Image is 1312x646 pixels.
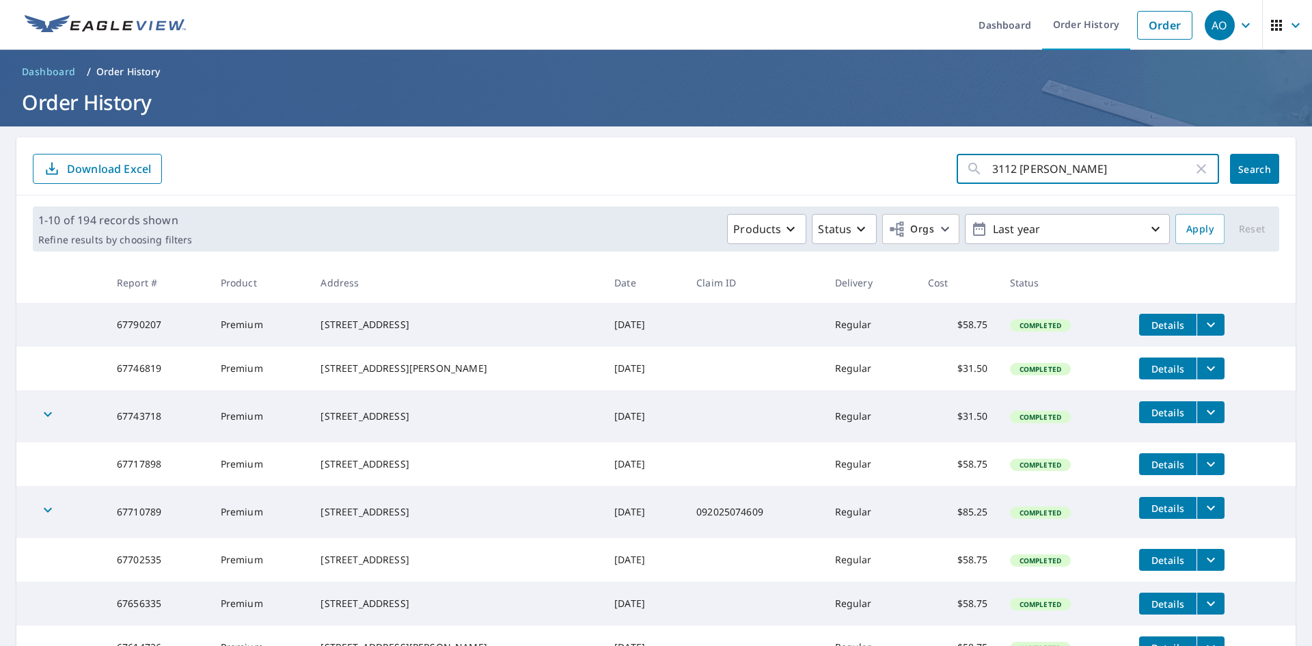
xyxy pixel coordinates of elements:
[917,582,999,625] td: $58.75
[210,582,310,625] td: Premium
[1147,554,1188,567] span: Details
[1175,214,1225,244] button: Apply
[1197,314,1225,336] button: filesDropdownBtn-67790207
[824,538,917,582] td: Regular
[917,538,999,582] td: $58.75
[1139,314,1197,336] button: detailsBtn-67790207
[917,347,999,390] td: $31.50
[824,582,917,625] td: Regular
[824,390,917,442] td: Regular
[999,263,1128,303] th: Status
[106,390,210,442] td: 67743718
[1139,593,1197,615] button: detailsBtn-67656335
[1011,364,1069,374] span: Completed
[824,442,917,486] td: Regular
[603,486,685,538] td: [DATE]
[1137,11,1192,40] a: Order
[106,303,210,347] td: 67790207
[1197,549,1225,571] button: filesDropdownBtn-67702535
[1011,508,1069,517] span: Completed
[210,303,310,347] td: Premium
[1011,412,1069,422] span: Completed
[310,263,603,303] th: Address
[1011,321,1069,330] span: Completed
[917,486,999,538] td: $85.25
[1197,358,1225,379] button: filesDropdownBtn-67746819
[1147,502,1188,515] span: Details
[1197,593,1225,615] button: filesDropdownBtn-67656335
[320,597,592,610] div: [STREET_ADDRESS]
[67,161,151,176] p: Download Excel
[96,65,161,79] p: Order History
[603,582,685,625] td: [DATE]
[685,486,824,538] td: 092025074609
[685,263,824,303] th: Claim ID
[1197,497,1225,519] button: filesDropdownBtn-67710789
[320,362,592,375] div: [STREET_ADDRESS][PERSON_NAME]
[1147,406,1188,419] span: Details
[818,221,851,237] p: Status
[16,88,1296,116] h1: Order History
[16,61,1296,83] nav: breadcrumb
[1147,458,1188,471] span: Details
[888,221,934,238] span: Orgs
[210,263,310,303] th: Product
[16,61,81,83] a: Dashboard
[33,154,162,184] button: Download Excel
[320,318,592,332] div: [STREET_ADDRESS]
[1011,556,1069,565] span: Completed
[87,64,91,80] li: /
[1186,221,1214,238] span: Apply
[1139,358,1197,379] button: detailsBtn-67746819
[22,65,76,79] span: Dashboard
[38,212,192,228] p: 1-10 of 194 records shown
[1230,154,1279,184] button: Search
[320,409,592,423] div: [STREET_ADDRESS]
[1139,549,1197,571] button: detailsBtn-67702535
[38,234,192,246] p: Refine results by choosing filters
[1197,453,1225,475] button: filesDropdownBtn-67717898
[965,214,1170,244] button: Last year
[603,390,685,442] td: [DATE]
[824,263,917,303] th: Delivery
[1139,497,1197,519] button: detailsBtn-67710789
[603,303,685,347] td: [DATE]
[603,442,685,486] td: [DATE]
[1139,401,1197,423] button: detailsBtn-67743718
[106,263,210,303] th: Report #
[812,214,877,244] button: Status
[917,442,999,486] td: $58.75
[824,347,917,390] td: Regular
[882,214,959,244] button: Orgs
[210,486,310,538] td: Premium
[917,390,999,442] td: $31.50
[917,303,999,347] td: $58.75
[210,390,310,442] td: Premium
[1205,10,1235,40] div: AO
[1011,460,1069,470] span: Completed
[727,214,806,244] button: Products
[603,263,685,303] th: Date
[106,442,210,486] td: 67717898
[106,486,210,538] td: 67710789
[106,582,210,625] td: 67656335
[25,15,186,36] img: EV Logo
[320,505,592,519] div: [STREET_ADDRESS]
[1241,163,1268,176] span: Search
[1147,362,1188,375] span: Details
[1147,597,1188,610] span: Details
[1197,401,1225,423] button: filesDropdownBtn-67743718
[824,486,917,538] td: Regular
[320,553,592,567] div: [STREET_ADDRESS]
[733,221,781,237] p: Products
[1139,453,1197,475] button: detailsBtn-67717898
[210,347,310,390] td: Premium
[106,538,210,582] td: 67702535
[210,442,310,486] td: Premium
[824,303,917,347] td: Regular
[320,457,592,471] div: [STREET_ADDRESS]
[106,347,210,390] td: 67746819
[987,217,1147,241] p: Last year
[1147,319,1188,332] span: Details
[992,150,1193,188] input: Address, Report #, Claim ID, etc.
